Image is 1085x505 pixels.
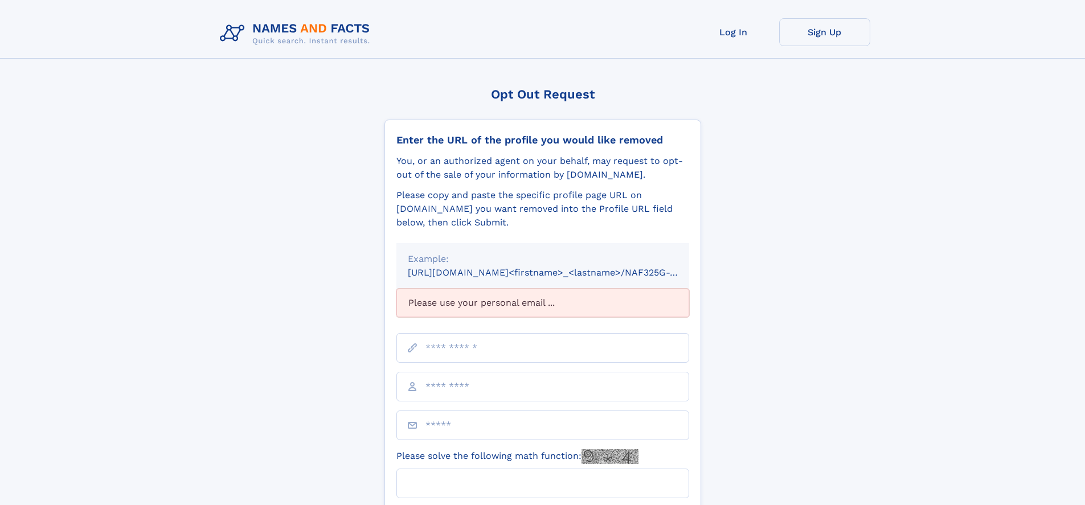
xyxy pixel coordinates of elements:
div: Enter the URL of the profile you would like removed [396,134,689,146]
div: Example: [408,252,678,266]
div: You, or an authorized agent on your behalf, may request to opt-out of the sale of your informatio... [396,154,689,182]
div: Please copy and paste the specific profile page URL on [DOMAIN_NAME] you want removed into the Pr... [396,188,689,229]
div: Please use your personal email ... [396,289,689,317]
a: Log In [688,18,779,46]
img: Logo Names and Facts [215,18,379,49]
small: [URL][DOMAIN_NAME]<firstname>_<lastname>/NAF325G-xxxxxxxx [408,267,711,278]
a: Sign Up [779,18,870,46]
label: Please solve the following math function: [396,449,638,464]
div: Opt Out Request [384,87,701,101]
